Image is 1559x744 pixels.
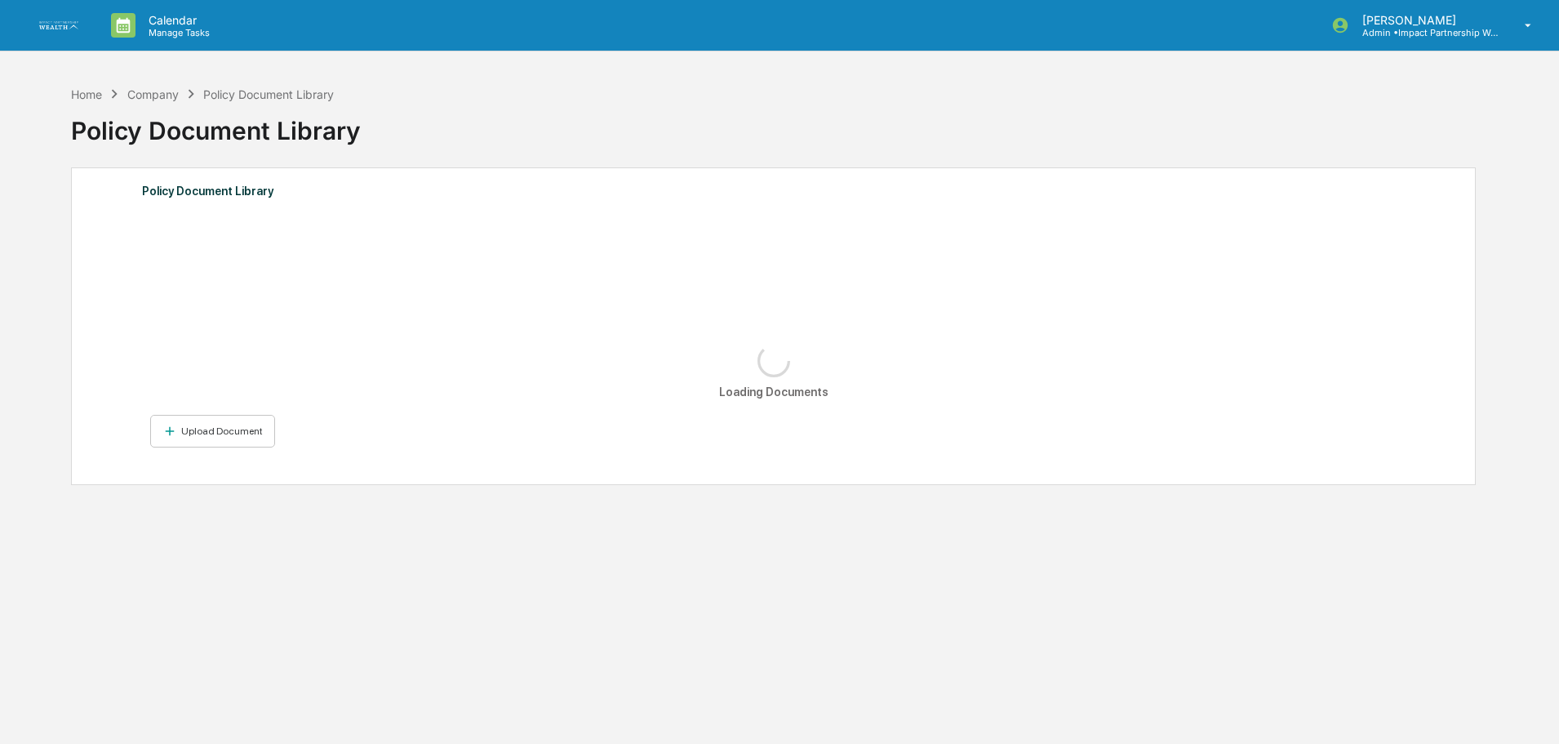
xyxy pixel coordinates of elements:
div: Policy Document Library [203,87,334,101]
div: Policy Document Library [71,103,1474,145]
div: Policy Document Library [142,180,1405,202]
button: Upload Document [150,415,275,448]
div: Company [127,87,179,101]
p: Manage Tasks [135,27,218,38]
img: logo [39,21,78,30]
p: Admin • Impact Partnership Wealth [1349,27,1501,38]
p: Calendar [135,13,218,27]
div: Upload Document [178,425,263,437]
p: [PERSON_NAME] [1349,13,1501,27]
div: Loading Documents [719,385,828,399]
div: Home [71,87,102,101]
